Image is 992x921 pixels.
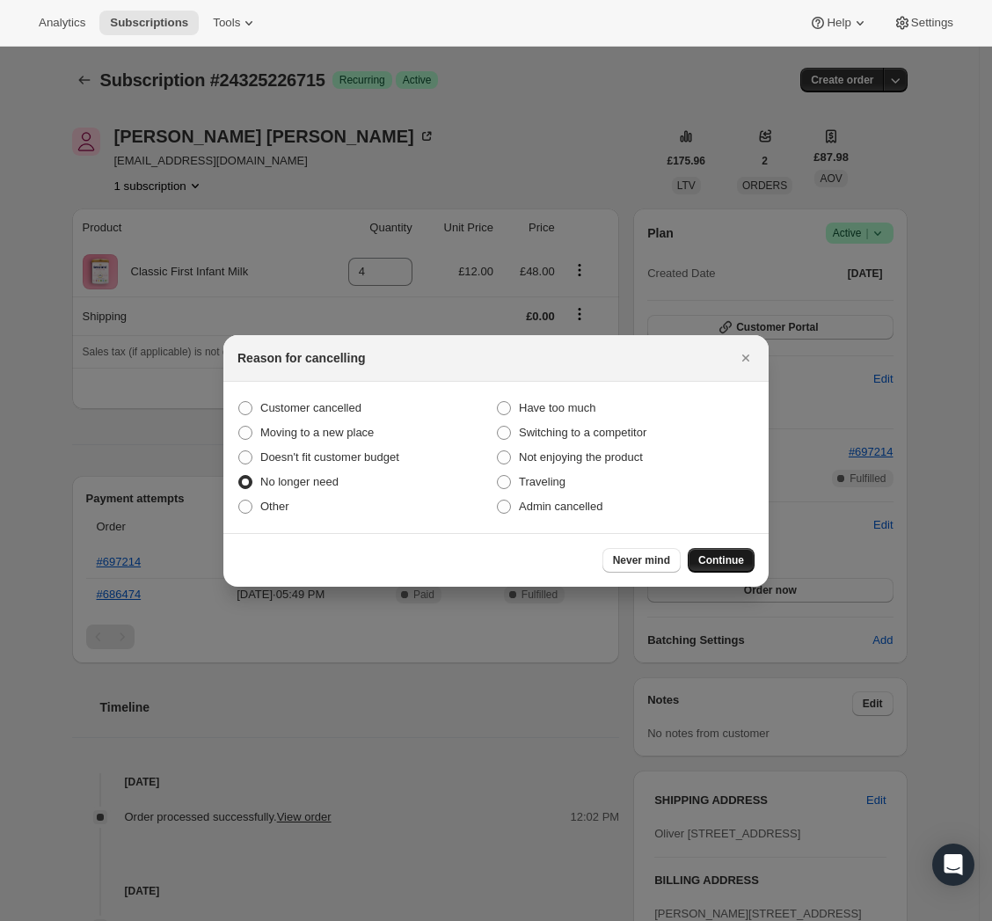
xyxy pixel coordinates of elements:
[260,450,399,464] span: Doesn't fit customer budget
[213,16,240,30] span: Tools
[519,450,643,464] span: Not enjoying the product
[698,553,744,567] span: Continue
[99,11,199,35] button: Subscriptions
[688,548,755,573] button: Continue
[602,548,681,573] button: Never mind
[260,426,374,439] span: Moving to a new place
[932,844,974,886] div: Open Intercom Messenger
[883,11,964,35] button: Settings
[519,426,646,439] span: Switching to a competitor
[260,401,361,414] span: Customer cancelled
[827,16,850,30] span: Help
[519,475,565,488] span: Traveling
[260,475,339,488] span: No longer need
[237,349,365,367] h2: Reason for cancelling
[613,553,670,567] span: Never mind
[39,16,85,30] span: Analytics
[733,346,758,370] button: Close
[911,16,953,30] span: Settings
[202,11,268,35] button: Tools
[519,401,595,414] span: Have too much
[110,16,188,30] span: Subscriptions
[260,500,289,513] span: Other
[799,11,879,35] button: Help
[519,500,602,513] span: Admin cancelled
[28,11,96,35] button: Analytics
